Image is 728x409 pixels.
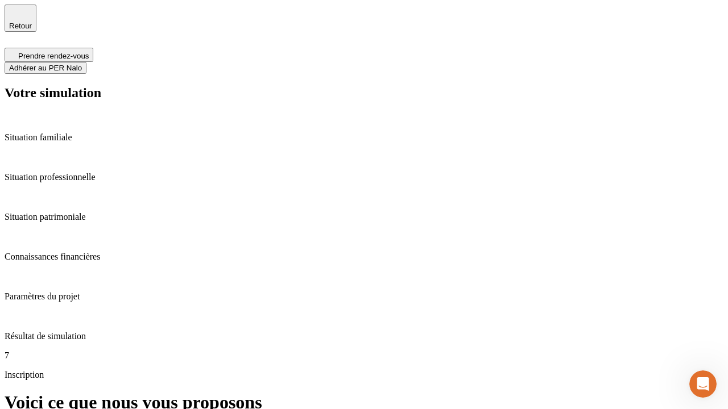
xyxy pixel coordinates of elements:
[5,331,723,341] p: Résultat de simulation
[5,132,723,143] p: Situation familiale
[5,350,723,361] p: 7
[5,62,86,74] button: Adhérer au PER Nalo
[5,370,723,380] p: Inscription
[9,22,32,30] span: Retour
[18,52,89,60] span: Prendre rendez-vous
[5,212,723,222] p: Situation patrimoniale
[5,291,723,302] p: Paramètres du projet
[689,370,717,398] iframe: Intercom live chat
[5,48,93,62] button: Prendre rendez-vous
[5,252,723,262] p: Connaissances financières
[5,5,36,32] button: Retour
[5,85,723,101] h2: Votre simulation
[5,172,723,182] p: Situation professionnelle
[9,64,82,72] span: Adhérer au PER Nalo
